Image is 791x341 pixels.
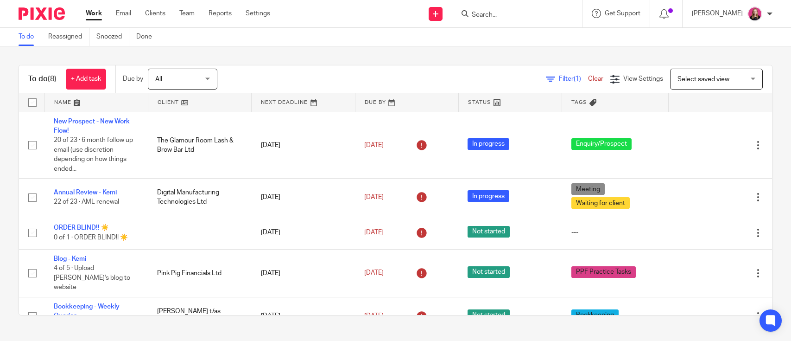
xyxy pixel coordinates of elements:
[468,266,510,278] span: Not started
[677,76,729,83] span: Select saved view
[252,249,355,297] td: [DATE]
[252,112,355,179] td: [DATE]
[123,74,143,84] p: Due by
[571,228,659,237] div: ---
[571,100,587,105] span: Tags
[571,138,632,150] span: Enquiry/Prospect
[252,297,355,335] td: [DATE]
[571,266,636,278] span: PPF Practice Tasks
[54,137,133,172] span: 20 of 23 · 6 month follow up email (use discretion depending on how things ended...
[571,183,605,195] span: Meeting
[246,9,270,18] a: Settings
[588,76,603,82] a: Clear
[364,142,384,148] span: [DATE]
[28,74,57,84] h1: To do
[48,28,89,46] a: Reassigned
[468,226,510,238] span: Not started
[54,234,128,241] span: 0 of 1 · ORDER BLIND!! ☀️
[19,28,41,46] a: To do
[471,11,554,19] input: Search
[54,189,117,196] a: Annual Review - Kemi
[468,309,510,321] span: Not started
[252,216,355,249] td: [DATE]
[468,190,509,202] span: In progress
[179,9,195,18] a: Team
[623,76,663,82] span: View Settings
[692,9,743,18] p: [PERSON_NAME]
[54,303,120,319] a: Bookkeeping - Weekly Queries
[145,9,165,18] a: Clients
[364,194,384,200] span: [DATE]
[86,9,102,18] a: Work
[54,118,130,134] a: New Prospect - New Work Flow!
[148,179,251,216] td: Digital Manufacturing Technologies Ltd
[148,297,251,335] td: [PERSON_NAME] t/as WebRegulate
[364,313,384,319] span: [DATE]
[66,69,106,90] a: + Add task
[116,9,131,18] a: Email
[48,75,57,83] span: (8)
[364,229,384,236] span: [DATE]
[148,112,251,179] td: The Glamour Room Lash & Brow Bar Ltd
[136,28,159,46] a: Done
[571,197,630,209] span: Waiting for client
[148,249,251,297] td: Pink Pig Financials Ltd
[364,270,384,277] span: [DATE]
[54,199,119,206] span: 22 of 23 · AML renewal
[19,7,65,20] img: Pixie
[252,179,355,216] td: [DATE]
[209,9,232,18] a: Reports
[155,76,162,83] span: All
[54,265,130,290] span: 4 of 5 · Upload [PERSON_NAME]'s blog to website
[571,309,619,321] span: Bookkeeping
[559,76,588,82] span: Filter
[574,76,581,82] span: (1)
[605,10,640,17] span: Get Support
[96,28,129,46] a: Snoozed
[747,6,762,21] img: Team%20headshots.png
[468,138,509,150] span: In progress
[54,225,109,231] a: ORDER BLIND!! ☀️
[54,256,86,262] a: Blog - Kemi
